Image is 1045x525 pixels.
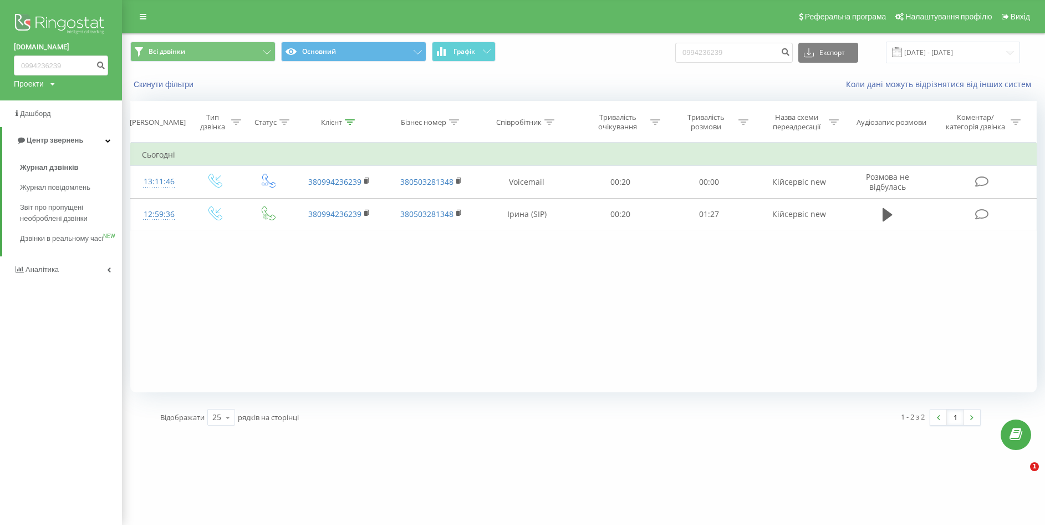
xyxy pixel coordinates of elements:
span: Всі дзвінки [149,47,185,56]
div: Статус [254,118,277,127]
div: Проекти [14,78,44,89]
span: Дашборд [20,109,51,118]
div: 25 [212,412,221,423]
div: Тривалість очікування [588,113,648,132]
td: 01:27 [665,198,753,230]
a: 380503281348 [400,209,453,219]
div: Клієнт [321,118,342,127]
input: Пошук за номером [675,43,793,63]
a: [DOMAIN_NAME] [14,42,108,53]
a: Журнал повідомлень [20,178,122,198]
a: 380994236239 [308,176,361,187]
td: 00:00 [665,166,753,198]
span: Відображати [160,412,205,422]
a: Звіт про пропущені необроблені дзвінки [20,198,122,229]
div: 13:11:46 [142,171,176,193]
td: 00:20 [576,198,665,230]
td: 00:20 [576,166,665,198]
span: Налаштування профілю [905,12,992,21]
td: Кійсервіс new [753,166,845,198]
td: Кійсервіс new [753,198,845,230]
div: Коментар/категорія дзвінка [943,113,1008,132]
span: Центр звернень [27,136,83,144]
button: Графік [432,42,496,62]
div: Назва схеми переадресації [767,113,826,132]
div: 1 - 2 з 2 [901,411,925,422]
a: 380994236239 [308,209,361,219]
td: Сьогодні [131,144,1037,166]
span: Журнал повідомлень [20,182,90,193]
span: Реферальна програма [805,12,886,21]
a: Коли дані можуть відрізнятися вiд інших систем [846,79,1037,89]
span: Розмова не відбулась [866,171,909,192]
span: 1 [1030,462,1039,471]
a: Центр звернень [2,127,122,154]
div: Аудіозапис розмови [857,118,926,127]
button: Основний [281,42,426,62]
a: 380503281348 [400,176,453,187]
span: рядків на сторінці [238,412,299,422]
div: [PERSON_NAME] [130,118,186,127]
iframe: Intercom live chat [1007,462,1034,489]
span: Дзвінки в реальному часі [20,233,103,244]
span: Графік [453,48,475,55]
a: 1 [947,410,964,425]
a: Дзвінки в реальному часіNEW [20,229,122,249]
a: Журнал дзвінків [20,158,122,178]
img: Ringostat logo [14,11,108,39]
div: Співробітник [496,118,542,127]
span: Аналiтика [26,265,59,274]
button: Скинути фільтри [130,79,199,89]
span: Звіт про пропущені необроблені дзвінки [20,202,116,224]
span: Вихід [1011,12,1030,21]
div: 12:59:36 [142,204,176,225]
td: Ірина (SIP) [477,198,577,230]
div: Тип дзвінка [197,113,228,132]
input: Пошук за номером [14,55,108,75]
button: Експорт [798,43,858,63]
div: Бізнес номер [401,118,446,127]
button: Всі дзвінки [130,42,276,62]
td: Voicemail [477,166,577,198]
span: Журнал дзвінків [20,162,79,173]
div: Тривалість розмови [676,113,736,132]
